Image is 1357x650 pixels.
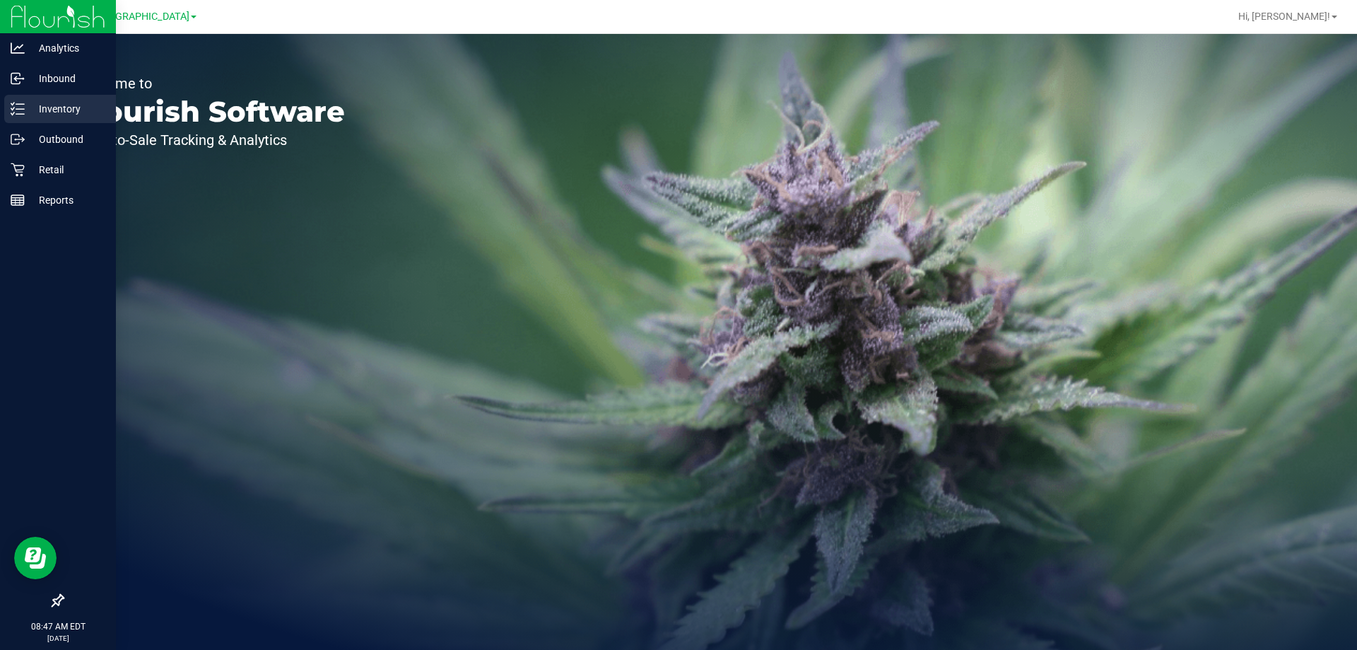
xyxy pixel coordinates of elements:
[11,102,25,116] inline-svg: Inventory
[25,70,110,87] p: Inbound
[6,620,110,633] p: 08:47 AM EDT
[25,161,110,178] p: Retail
[1238,11,1330,22] span: Hi, [PERSON_NAME]!
[11,193,25,207] inline-svg: Reports
[11,132,25,146] inline-svg: Outbound
[76,133,345,147] p: Seed-to-Sale Tracking & Analytics
[25,192,110,209] p: Reports
[76,98,345,126] p: Flourish Software
[14,537,57,579] iframe: Resource center
[25,131,110,148] p: Outbound
[6,633,110,644] p: [DATE]
[25,100,110,117] p: Inventory
[11,163,25,177] inline-svg: Retail
[93,11,189,23] span: [GEOGRAPHIC_DATA]
[76,76,345,91] p: Welcome to
[11,41,25,55] inline-svg: Analytics
[25,40,110,57] p: Analytics
[11,71,25,86] inline-svg: Inbound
